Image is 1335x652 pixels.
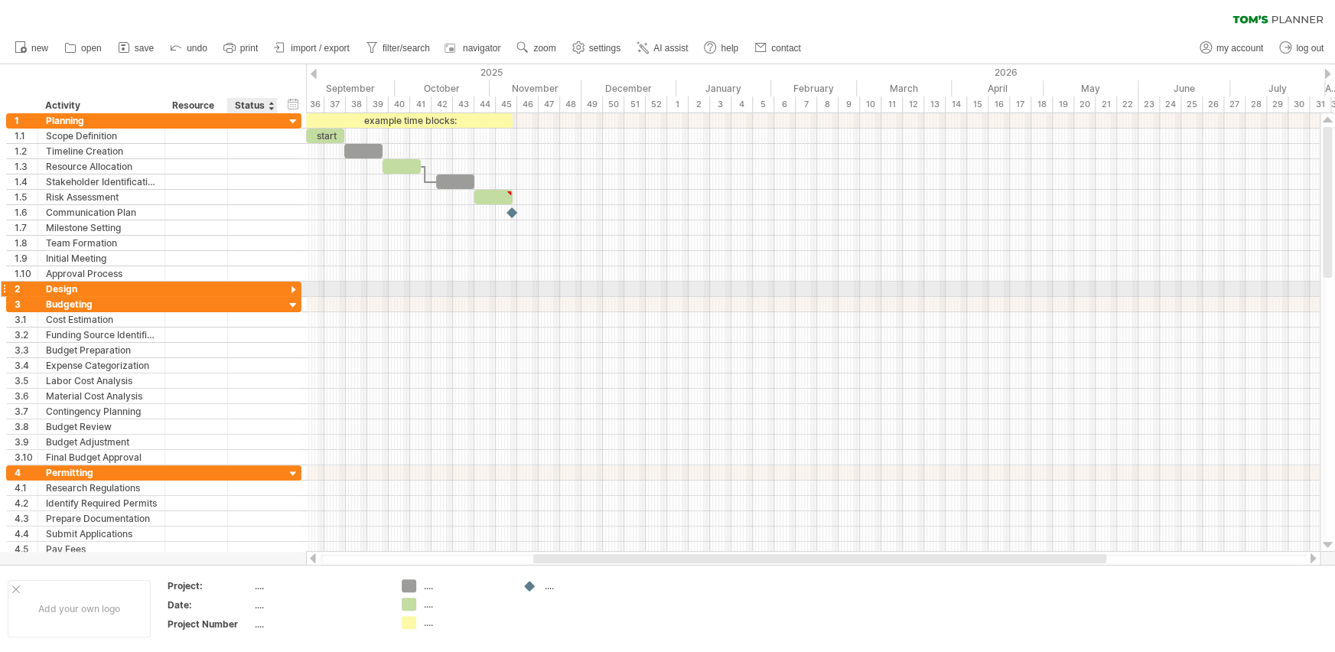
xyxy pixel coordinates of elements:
span: AI assist [653,43,688,54]
div: Final Budget Approval [46,450,157,465]
a: new [11,38,53,58]
span: open [81,43,102,54]
div: 14 [946,96,967,112]
div: 40 [389,96,410,112]
div: Identify Required Permits [46,496,157,510]
a: AI assist [633,38,692,58]
div: 52 [646,96,667,112]
div: 18 [1031,96,1053,112]
div: 25 [1181,96,1203,112]
div: 1.8 [15,236,37,250]
a: log out [1275,38,1328,58]
a: print [220,38,262,58]
div: 21 [1096,96,1117,112]
a: my account [1196,38,1268,58]
div: start [306,129,344,143]
div: Funding Source Identification [46,328,157,342]
div: 49 [581,96,603,112]
div: 4.5 [15,542,37,556]
a: open [60,38,106,58]
span: undo [187,43,207,54]
div: January 2026 [676,80,771,96]
div: 3.2 [15,328,37,342]
div: September 2025 [303,80,395,96]
div: April 2026 [952,80,1044,96]
div: Design [46,282,157,296]
div: Budgeting [46,297,157,311]
div: 44 [474,96,496,112]
div: 1.5 [15,190,37,204]
a: navigator [442,38,505,58]
div: 3.4 [15,358,37,373]
div: .... [424,579,507,592]
div: 13 [924,96,946,112]
a: undo [166,38,212,58]
div: Project Number [168,618,252,631]
div: 1.3 [15,159,37,174]
a: help [700,38,743,58]
div: Pay Fees [46,542,157,556]
div: 7 [796,96,817,112]
div: Scope Definition [46,129,157,143]
div: Risk Assessment [46,190,157,204]
div: Budget Preparation [46,343,157,357]
div: 3.10 [15,450,37,465]
div: 3.3 [15,343,37,357]
div: Communication Plan [46,205,157,220]
a: settings [568,38,625,58]
div: 1.4 [15,174,37,189]
div: 22 [1117,96,1138,112]
div: 29 [1267,96,1288,112]
div: 38 [346,96,367,112]
div: December 2025 [581,80,676,96]
div: 23 [1138,96,1160,112]
div: Stakeholder Identification [46,174,157,189]
div: 3.1 [15,312,37,327]
div: 17 [1010,96,1031,112]
span: zoom [533,43,555,54]
div: November 2025 [490,80,581,96]
div: 3.7 [15,404,37,419]
div: 46 [517,96,539,112]
div: Add your own logo [8,580,151,637]
div: June 2026 [1138,80,1230,96]
div: 3.5 [15,373,37,388]
div: 4.3 [15,511,37,526]
div: 43 [453,96,474,112]
span: contact [771,43,801,54]
div: 41 [410,96,431,112]
div: .... [255,598,383,611]
div: 27 [1224,96,1245,112]
a: zoom [513,38,560,58]
div: Expense Categorization [46,358,157,373]
div: 19 [1053,96,1074,112]
div: 11 [881,96,903,112]
div: 4.1 [15,481,37,495]
div: March 2026 [857,80,952,96]
div: Date: [168,598,252,611]
span: save [135,43,154,54]
div: 1.9 [15,251,37,266]
div: 1.2 [15,144,37,158]
a: import / export [270,38,354,58]
div: 26 [1203,96,1224,112]
span: new [31,43,48,54]
div: Material Cost Analysis [46,389,157,403]
div: 50 [603,96,624,112]
div: 20 [1074,96,1096,112]
div: Status [235,98,269,113]
div: 24 [1160,96,1181,112]
div: 3 [15,297,37,311]
div: 31 [1310,96,1331,112]
span: log out [1296,43,1324,54]
div: 1.10 [15,266,37,281]
div: 30 [1288,96,1310,112]
div: .... [424,616,507,629]
div: 5 [753,96,774,112]
div: Budget Adjustment [46,435,157,449]
div: Research Regulations [46,481,157,495]
span: filter/search [383,43,430,54]
div: 2 [689,96,710,112]
div: 48 [560,96,581,112]
div: Approval Process [46,266,157,281]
